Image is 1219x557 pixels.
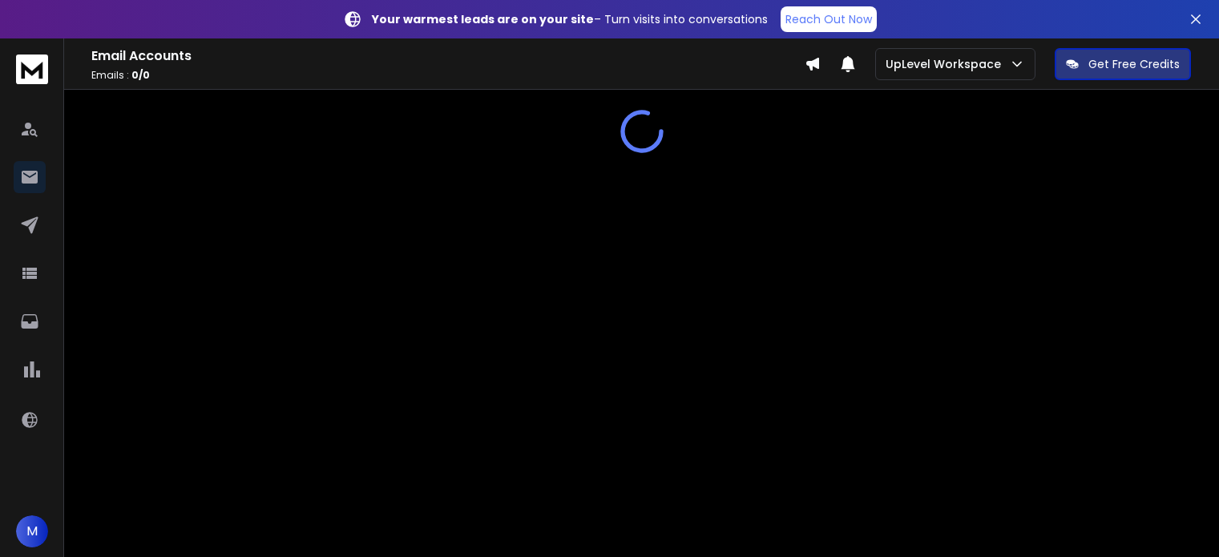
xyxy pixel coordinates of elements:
p: Get Free Credits [1088,56,1180,72]
a: Reach Out Now [781,6,877,32]
p: – Turn visits into conversations [372,11,768,27]
strong: Your warmest leads are on your site [372,11,594,27]
button: M [16,515,48,547]
span: 0 / 0 [131,68,150,82]
img: logo [16,54,48,84]
h1: Email Accounts [91,46,805,66]
button: Get Free Credits [1055,48,1191,80]
p: Reach Out Now [785,11,872,27]
p: UpLevel Workspace [886,56,1007,72]
p: Emails : [91,69,805,82]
